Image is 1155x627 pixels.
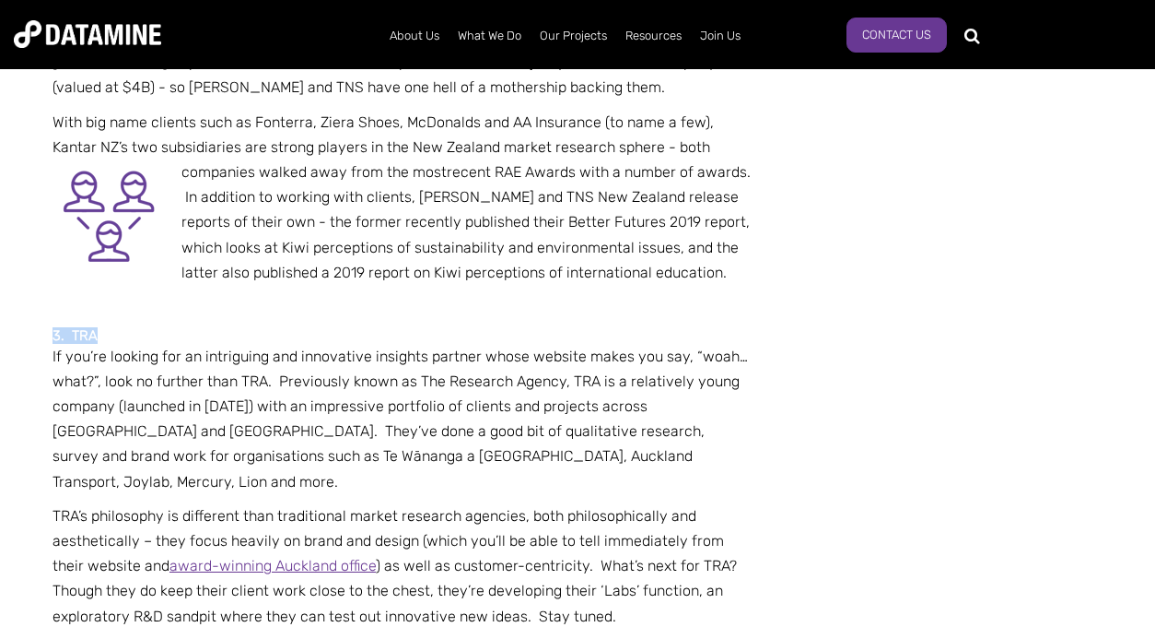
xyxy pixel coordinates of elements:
[531,12,616,60] a: Our Projects
[449,12,531,60] a: What We Do
[380,12,449,60] a: About Us
[169,557,376,574] a: award-winning Auckland office
[14,20,161,48] img: Datamine
[52,160,163,270] img: Customer communication icon purple
[52,348,748,491] span: If you’re looking for an intriguing and innovative insights partner whose website makes you say, ...
[52,327,98,344] strong: 3. TRA
[52,110,751,285] p: With big name clients such as Fonterra, Ziera Shoes, McDonalds and AA Insurance (to name a few), ...
[846,18,947,53] a: Contact Us
[691,12,750,60] a: Join Us
[616,12,691,60] a: Resources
